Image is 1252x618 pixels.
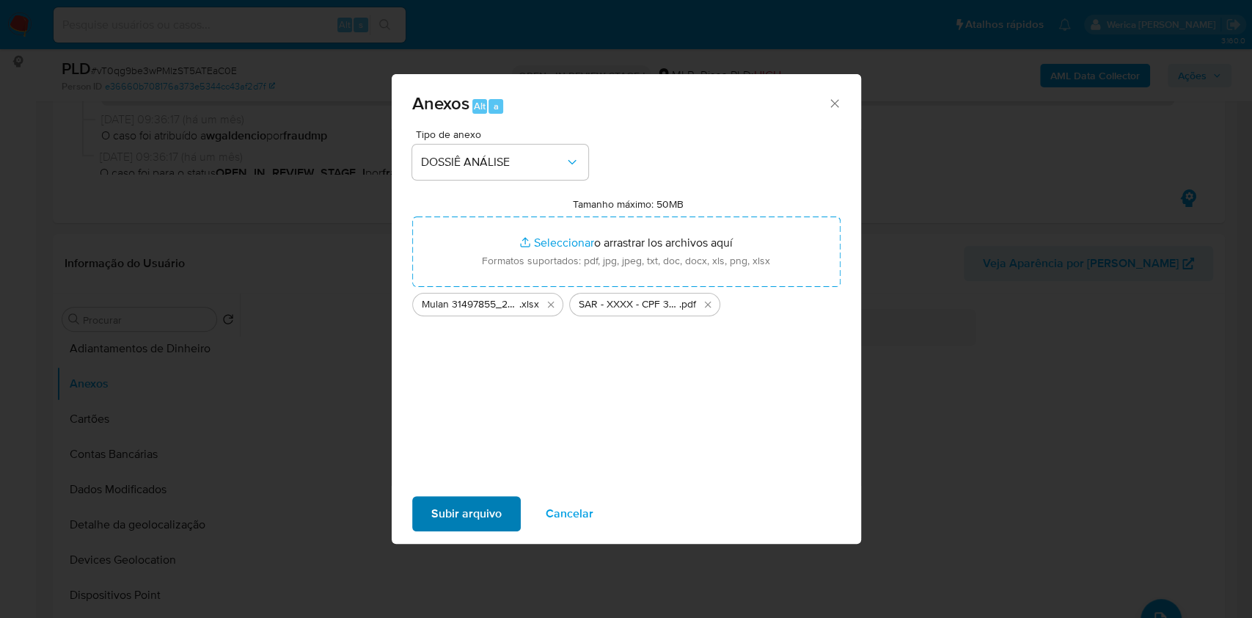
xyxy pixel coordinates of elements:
[527,496,612,531] button: Cancelar
[421,155,565,170] span: DOSSIÊ ANÁLISE
[416,129,592,139] span: Tipo de anexo
[573,197,684,211] label: Tamanho máximo: 50MB
[422,297,519,312] span: Mulan 31497855_2025_09_18_17_25_05
[699,296,717,313] button: Eliminar SAR - XXXX - CPF 37062300896 - ADILSON DA SILVA VENTURA.pdf
[412,145,588,180] button: DOSSIÊ ANÁLISE
[542,296,560,313] button: Eliminar Mulan 31497855_2025_09_18_17_25_05.xlsx
[494,99,499,113] span: a
[412,90,469,116] span: Anexos
[474,99,486,113] span: Alt
[519,297,539,312] span: .xlsx
[546,498,593,530] span: Cancelar
[679,297,696,312] span: .pdf
[579,297,679,312] span: SAR - XXXX - CPF 37062300896 - [PERSON_NAME]
[431,498,502,530] span: Subir arquivo
[412,496,521,531] button: Subir arquivo
[827,96,841,109] button: Cerrar
[412,287,841,316] ul: Archivos seleccionados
